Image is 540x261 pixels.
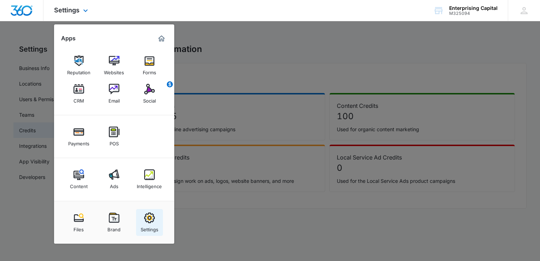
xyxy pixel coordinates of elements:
div: Settings [141,223,158,232]
a: Social [136,80,163,107]
div: Ads [110,180,118,189]
div: account name [449,5,498,11]
div: Email [108,94,120,104]
a: CRM [65,80,92,107]
div: Forms [143,66,156,75]
div: Content [70,180,88,189]
a: Marketing 360® Dashboard [156,33,167,44]
div: Reputation [67,66,90,75]
a: Websites [101,52,128,79]
a: Email [101,80,128,107]
a: Reputation [65,52,92,79]
div: Brand [107,223,121,232]
a: Brand [101,209,128,236]
a: POS [101,123,128,150]
a: Content [65,166,92,193]
a: Settings [136,209,163,236]
div: Payments [68,137,89,146]
a: Intelligence [136,166,163,193]
div: Websites [104,66,124,75]
div: Social [143,94,156,104]
span: Settings [54,6,80,14]
a: Files [65,209,92,236]
div: POS [110,137,119,146]
h2: Apps [61,35,76,42]
a: Forms [136,52,163,79]
a: Payments [65,123,92,150]
div: CRM [74,94,84,104]
div: account id [449,11,498,16]
a: Ads [101,166,128,193]
div: Intelligence [137,180,162,189]
div: Files [74,223,84,232]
